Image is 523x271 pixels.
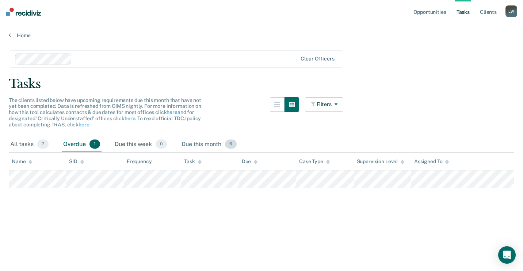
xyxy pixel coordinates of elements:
[414,158,449,165] div: Assigned To
[357,158,405,165] div: Supervision Level
[242,158,258,165] div: Due
[505,5,517,17] button: LW
[127,158,152,165] div: Frequency
[305,97,344,112] button: Filters
[62,137,102,153] div: Overdue1
[301,56,334,62] div: Clear officers
[9,97,201,127] span: The clients listed below have upcoming requirements due this month that have not yet been complet...
[113,137,168,153] div: Due this week0
[69,158,84,165] div: SID
[167,109,177,115] a: here
[9,137,50,153] div: All tasks7
[184,158,201,165] div: Task
[9,76,514,91] div: Tasks
[505,5,517,17] div: L W
[125,115,135,121] a: here
[37,140,49,149] span: 7
[89,140,100,149] span: 1
[9,32,514,39] a: Home
[498,246,516,264] div: Open Intercom Messenger
[156,140,167,149] span: 0
[180,137,238,153] div: Due this month6
[6,8,41,16] img: Recidiviz
[299,158,330,165] div: Case Type
[79,122,89,127] a: here
[225,140,237,149] span: 6
[12,158,32,165] div: Name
